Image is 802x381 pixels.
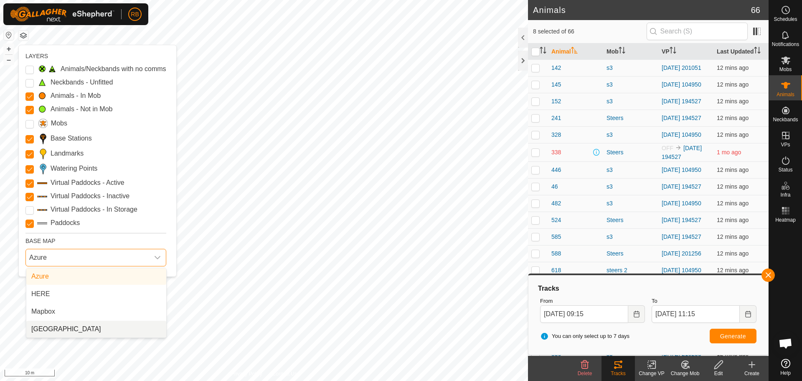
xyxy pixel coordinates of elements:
[662,200,701,207] a: [DATE] 104950
[51,218,80,228] label: Paddocks
[779,67,792,72] span: Mobs
[662,98,701,105] a: [DATE] 194527
[702,370,735,377] div: Edit
[4,55,14,65] button: –
[717,115,749,121] span: 7 Sept 2025, 11:03 am
[551,166,561,174] span: 446
[540,332,629,340] span: You can only select up to 7 days
[777,92,794,97] span: Animals
[607,114,655,123] div: Steers
[675,144,682,151] img: to
[607,97,655,106] div: s3
[607,64,655,72] div: s3
[51,91,101,101] label: Animals - In Mob
[662,81,701,88] a: [DATE] 104950
[533,5,751,15] h2: Animals
[619,48,625,55] p-sorticon: Activate to sort
[31,324,101,334] span: [GEOGRAPHIC_DATA]
[571,48,578,55] p-sorticon: Activate to sort
[551,182,558,191] span: 46
[652,297,756,305] label: To
[717,200,749,207] span: 7 Sept 2025, 11:03 am
[51,164,97,174] label: Watering Points
[601,370,635,377] div: Tracks
[61,64,166,74] label: Animals/Neckbands with no comms
[51,205,137,215] label: Virtual Paddocks - In Storage
[772,42,799,47] span: Notifications
[551,216,561,225] span: 524
[781,142,790,147] span: VPs
[272,370,297,378] a: Contact Us
[149,249,166,266] div: dropdown trigger
[662,145,673,151] span: OFF
[607,130,655,139] div: s3
[540,48,546,55] p-sorticon: Activate to sort
[51,118,67,128] label: Mobs
[607,216,655,225] div: Steers
[31,271,49,281] span: Azure
[751,4,760,16] span: 66
[607,249,655,258] div: Steers
[4,44,14,54] button: +
[774,17,797,22] span: Schedules
[533,27,647,36] span: 8 selected of 66
[31,289,50,299] span: HERE
[51,178,124,188] label: Virtual Paddocks - Active
[662,233,701,240] a: [DATE] 194527
[717,217,749,223] span: 7 Sept 2025, 11:03 am
[578,371,592,376] span: Delete
[607,182,655,191] div: s3
[662,183,701,190] a: [DATE] 194527
[662,131,701,138] a: [DATE] 104950
[778,167,792,172] span: Status
[710,329,756,343] button: Generate
[231,370,262,378] a: Privacy Policy
[548,43,603,60] th: Animal
[551,64,561,72] span: 142
[773,331,798,356] div: Open chat
[607,80,655,89] div: s3
[540,297,645,305] label: From
[717,98,749,105] span: 7 Sept 2025, 11:03 am
[717,64,749,71] span: 7 Sept 2025, 11:03 am
[662,145,702,160] a: [DATE] 194527
[10,7,114,22] img: Gallagher Logo
[26,249,149,266] span: Azure
[773,117,798,122] span: Neckbands
[551,266,561,275] span: 618
[51,148,84,159] label: Landmarks
[603,43,658,60] th: Mob
[4,30,14,40] button: Reset Map
[26,303,166,320] li: Mapbox
[717,131,749,138] span: 7 Sept 2025, 11:03 am
[607,233,655,241] div: s3
[551,148,561,157] span: 338
[537,284,760,294] div: Tracks
[607,266,655,275] div: steers 2
[551,80,561,89] span: 145
[18,31,28,41] button: Map Layers
[662,217,701,223] a: [DATE] 194527
[662,267,701,274] a: [DATE] 104950
[740,305,756,323] button: Choose Date
[607,199,655,208] div: s3
[51,104,113,114] label: Animals - Not in Mob
[780,192,790,197] span: Infra
[780,371,791,376] span: Help
[668,370,702,377] div: Change Mob
[717,81,749,88] span: 7 Sept 2025, 11:03 am
[717,250,749,257] span: 7 Sept 2025, 11:03 am
[754,48,761,55] p-sorticon: Activate to sort
[662,166,701,173] a: [DATE] 104950
[735,370,769,377] div: Create
[26,286,166,302] li: HERE
[775,217,796,222] span: Heatmap
[25,233,166,245] div: BASE MAP
[26,268,166,285] li: Azure
[51,191,129,201] label: Virtual Paddocks - Inactive
[717,149,741,156] span: 27 July 2025, 9:03 am
[635,370,668,377] div: Change VP
[551,114,561,123] span: 241
[662,64,701,71] a: [DATE] 201051
[717,166,749,173] span: 7 Sept 2025, 11:03 am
